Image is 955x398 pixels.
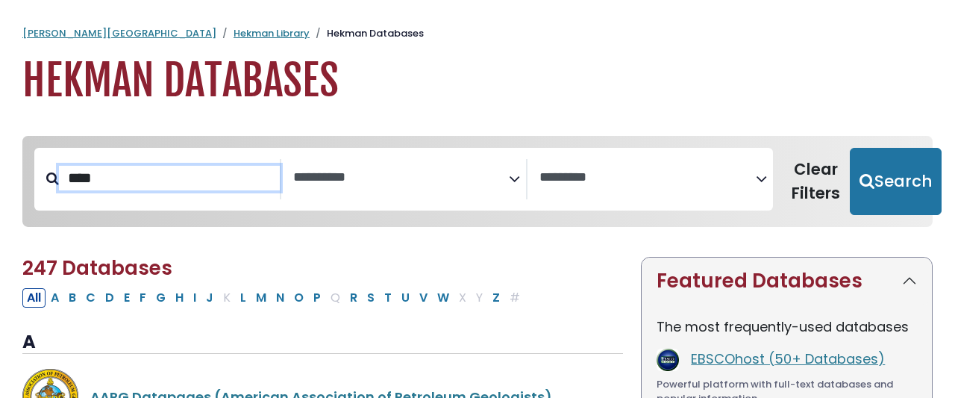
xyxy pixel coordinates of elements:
button: Filter Results H [171,288,188,308]
button: Filter Results E [119,288,134,308]
button: Filter Results P [309,288,325,308]
h3: A [22,332,623,354]
button: Filter Results C [81,288,100,308]
button: Filter Results U [397,288,414,308]
button: Filter Results N [272,288,289,308]
p: The most frequently-used databases [657,317,917,337]
button: Featured Databases [642,258,932,305]
button: Filter Results D [101,288,119,308]
a: [PERSON_NAME][GEOGRAPHIC_DATA] [22,26,216,40]
button: All [22,288,46,308]
input: Search database by title or keyword [59,166,280,190]
button: Filter Results T [380,288,396,308]
button: Filter Results Z [488,288,504,308]
button: Filter Results M [251,288,271,308]
button: Submit for Search Results [850,148,942,215]
button: Filter Results B [64,288,81,308]
h1: Hekman Databases [22,56,933,106]
button: Filter Results R [345,288,362,308]
button: Filter Results S [363,288,379,308]
button: Filter Results G [151,288,170,308]
button: Filter Results L [236,288,251,308]
textarea: Search [293,170,510,186]
button: Filter Results W [433,288,454,308]
button: Clear Filters [782,148,850,215]
nav: Search filters [22,136,933,227]
span: 247 Databases [22,255,172,282]
button: Filter Results I [189,288,201,308]
button: Filter Results F [135,288,151,308]
button: Filter Results V [415,288,432,308]
a: Hekman Library [234,26,310,40]
div: Alpha-list to filter by first letter of database name [22,287,526,306]
a: EBSCOhost (50+ Databases) [691,349,885,368]
li: Hekman Databases [310,26,424,41]
textarea: Search [539,170,756,186]
button: Filter Results O [289,288,308,308]
button: Filter Results J [201,288,218,308]
button: Filter Results A [46,288,63,308]
nav: breadcrumb [22,26,933,41]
